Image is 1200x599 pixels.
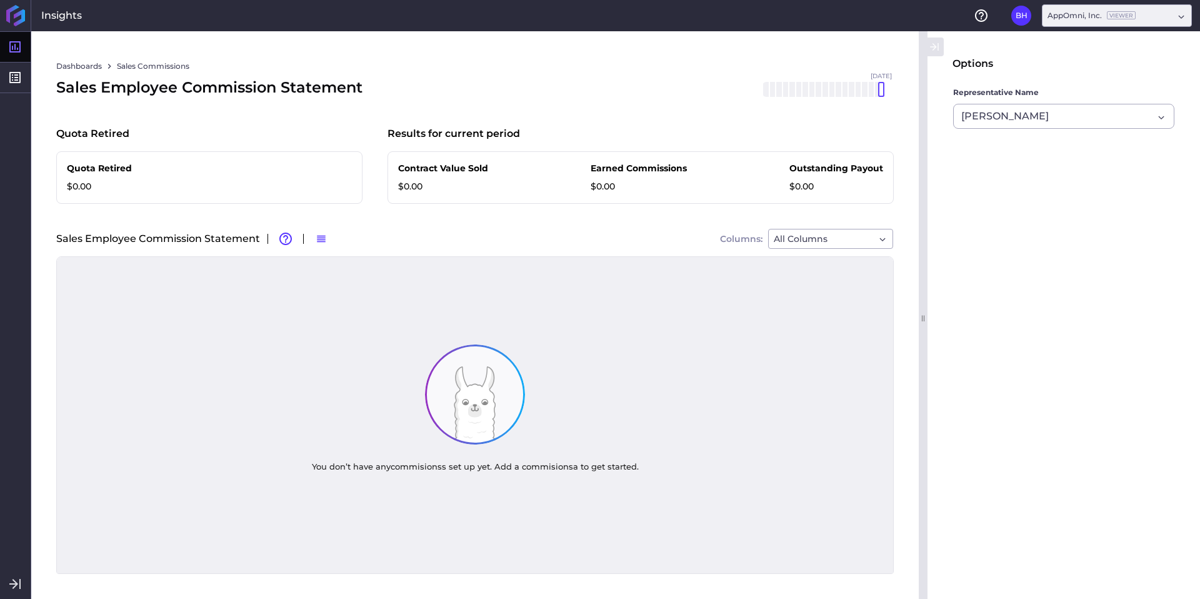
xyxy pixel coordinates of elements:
[774,231,827,246] span: All Columns
[56,126,129,141] p: Quota Retired
[536,264,611,275] span: Sales Rep E-mail
[591,162,687,175] p: Earned Commissions
[223,264,288,275] span: Payout Month
[961,109,1049,124] span: [PERSON_NAME]
[56,229,894,249] div: Sales Employee Commission Statement
[387,126,520,141] p: Results for current period
[848,264,894,275] span: Invoice To
[297,446,654,486] div: You don’t have any commisions s set up yet. Add a commisions a to get started.
[953,104,1174,129] div: Dropdown select
[398,180,488,193] p: $0.00
[591,180,687,193] p: $0.00
[379,264,464,275] span: Commission Event
[952,56,993,71] div: Options
[953,86,1039,99] span: Representative Name
[692,264,737,275] span: Customer
[720,234,762,243] span: Columns:
[67,264,132,275] span: Earned Month
[871,73,892,106] span: [DATE]
[1107,11,1136,19] ins: Viewer
[971,6,991,26] button: Help
[1047,10,1136,21] div: AppOmni, Inc.
[1011,6,1031,26] button: User Menu
[398,162,488,175] p: Contract Value Sold
[67,162,148,175] p: Quota Retired
[789,162,883,175] p: Outstanding Payout
[768,229,893,249] div: Dropdown select
[56,61,102,72] a: Dashboards
[789,180,883,193] p: $0.00
[67,180,148,193] p: $0.00
[1042,4,1192,27] div: Dropdown select
[117,61,189,72] a: Sales Commissions
[56,76,362,99] div: Sales Employee Commission Statement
